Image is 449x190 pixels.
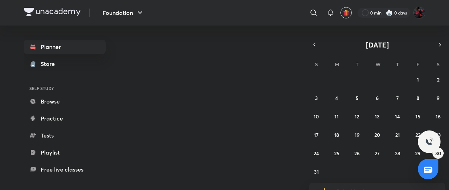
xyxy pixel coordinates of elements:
abbr: August 18, 2025 [334,132,339,138]
button: August 6, 2025 [372,92,383,104]
abbr: August 19, 2025 [355,132,360,138]
img: Ananya [413,7,425,19]
button: August 3, 2025 [311,92,322,104]
img: avatar [343,10,349,16]
abbr: August 16, 2025 [436,113,441,120]
a: Browse [24,94,106,108]
abbr: August 22, 2025 [415,132,420,138]
abbr: August 28, 2025 [395,150,400,157]
abbr: Monday [335,61,339,68]
h6: SELF STUDY [24,82,106,94]
abbr: August 7, 2025 [396,95,399,101]
div: Store [41,60,59,68]
abbr: Saturday [437,61,439,68]
abbr: August 10, 2025 [314,113,319,120]
button: August 20, 2025 [372,129,383,140]
abbr: Friday [416,61,419,68]
abbr: August 2, 2025 [437,76,439,83]
abbr: August 9, 2025 [437,95,439,101]
button: August 19, 2025 [351,129,363,140]
button: August 26, 2025 [351,147,363,159]
abbr: August 6, 2025 [376,95,379,101]
abbr: August 4, 2025 [335,95,338,101]
button: August 29, 2025 [412,147,424,159]
button: August 8, 2025 [412,92,424,104]
button: August 2, 2025 [432,74,444,85]
button: August 27, 2025 [372,147,383,159]
abbr: August 8, 2025 [416,95,419,101]
abbr: August 31, 2025 [314,168,319,175]
abbr: Tuesday [356,61,358,68]
button: August 18, 2025 [331,129,342,140]
img: streak [386,9,393,16]
button: August 23, 2025 [432,129,444,140]
abbr: August 27, 2025 [375,150,380,157]
button: August 9, 2025 [432,92,444,104]
abbr: August 20, 2025 [374,132,380,138]
img: ttu [425,138,433,146]
span: [DATE] [366,40,389,50]
a: Planner [24,40,106,54]
a: Store [24,57,106,71]
abbr: August 12, 2025 [355,113,359,120]
button: August 25, 2025 [331,147,342,159]
abbr: August 21, 2025 [395,132,400,138]
a: Practice [24,111,106,125]
button: August 4, 2025 [331,92,342,104]
button: August 13, 2025 [372,111,383,122]
a: Playlist [24,145,106,160]
button: Foundation [98,6,148,20]
abbr: August 3, 2025 [315,95,318,101]
abbr: August 25, 2025 [334,150,339,157]
button: August 21, 2025 [392,129,403,140]
button: August 1, 2025 [412,74,424,85]
abbr: Wednesday [375,61,380,68]
button: August 15, 2025 [412,111,424,122]
button: August 30, 2025 [432,147,444,159]
button: August 14, 2025 [392,111,403,122]
button: August 5, 2025 [351,92,363,104]
abbr: August 1, 2025 [417,76,419,83]
abbr: August 15, 2025 [415,113,420,120]
button: [DATE] [319,40,435,50]
abbr: Thursday [396,61,399,68]
button: August 11, 2025 [331,111,342,122]
button: August 22, 2025 [412,129,424,140]
abbr: August 26, 2025 [354,150,360,157]
button: August 17, 2025 [311,129,322,140]
button: August 10, 2025 [311,111,322,122]
a: Tests [24,128,106,142]
a: Free live classes [24,162,106,177]
abbr: August 14, 2025 [395,113,400,120]
abbr: August 17, 2025 [314,132,319,138]
abbr: August 5, 2025 [356,95,358,101]
abbr: August 23, 2025 [436,132,441,138]
abbr: August 13, 2025 [375,113,380,120]
abbr: August 29, 2025 [415,150,420,157]
img: Company Logo [24,8,81,16]
button: avatar [340,7,352,18]
abbr: August 24, 2025 [314,150,319,157]
button: August 7, 2025 [392,92,403,104]
button: August 24, 2025 [311,147,322,159]
abbr: August 30, 2025 [435,150,441,157]
button: August 28, 2025 [392,147,403,159]
abbr: August 11, 2025 [334,113,339,120]
button: August 12, 2025 [351,111,363,122]
abbr: Sunday [315,61,318,68]
a: Company Logo [24,8,81,18]
button: August 16, 2025 [432,111,444,122]
button: August 31, 2025 [311,166,322,177]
